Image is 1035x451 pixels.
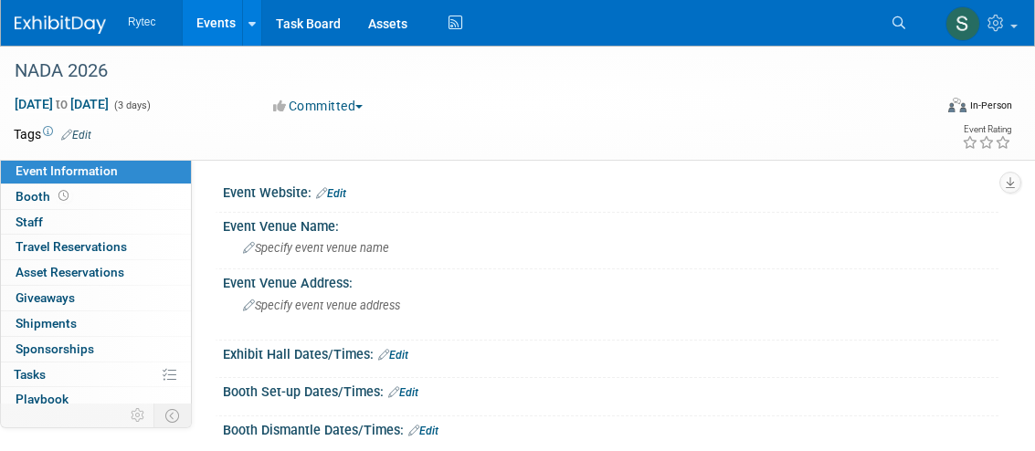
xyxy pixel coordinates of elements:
[154,404,192,427] td: Toggle Event Tabs
[16,265,124,279] span: Asset Reservations
[14,125,91,143] td: Tags
[1,159,191,184] a: Event Information
[223,378,998,402] div: Booth Set-up Dates/Times:
[61,129,91,142] a: Edit
[53,97,70,111] span: to
[408,425,438,437] a: Edit
[16,189,72,204] span: Booth
[1,311,191,336] a: Shipments
[223,269,998,292] div: Event Venue Address:
[945,6,980,41] img: Shannon Lange
[962,125,1011,134] div: Event Rating
[1,362,191,387] a: Tasks
[1,235,191,259] a: Travel Reservations
[223,213,998,236] div: Event Venue Name:
[316,187,346,200] a: Edit
[8,55,914,88] div: NADA 2026
[16,163,118,178] span: Event Information
[857,95,1012,122] div: Event Format
[112,100,151,111] span: (3 days)
[948,98,966,112] img: Format-Inperson.png
[1,210,191,235] a: Staff
[128,16,155,28] span: Rytec
[15,16,106,34] img: ExhibitDay
[243,241,389,255] span: Specify event venue name
[16,290,75,305] span: Giveaways
[388,386,418,399] a: Edit
[1,260,191,285] a: Asset Reservations
[223,179,998,203] div: Event Website:
[1,337,191,362] a: Sponsorships
[1,286,191,310] a: Giveaways
[122,404,154,427] td: Personalize Event Tab Strip
[378,349,408,362] a: Edit
[969,99,1012,112] div: In-Person
[16,215,43,229] span: Staff
[16,239,127,254] span: Travel Reservations
[223,341,998,364] div: Exhibit Hall Dates/Times:
[16,341,94,356] span: Sponsorships
[1,387,191,412] a: Playbook
[55,189,72,203] span: Booth not reserved yet
[1,184,191,209] a: Booth
[14,367,46,382] span: Tasks
[223,416,998,440] div: Booth Dismantle Dates/Times:
[16,392,69,406] span: Playbook
[16,316,77,330] span: Shipments
[267,97,370,115] button: Committed
[243,299,400,312] span: Specify event venue address
[14,96,110,112] span: [DATE] [DATE]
